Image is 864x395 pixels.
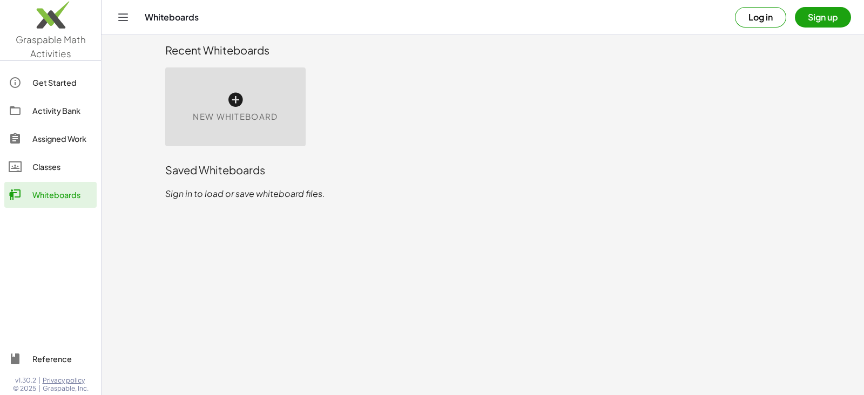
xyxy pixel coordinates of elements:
[4,182,97,208] a: Whiteboards
[4,154,97,180] a: Classes
[32,76,92,89] div: Get Started
[4,98,97,124] a: Activity Bank
[4,70,97,96] a: Get Started
[165,187,800,200] p: Sign in to load or save whiteboard files.
[4,346,97,372] a: Reference
[193,111,278,123] span: New Whiteboard
[32,160,92,173] div: Classes
[32,132,92,145] div: Assigned Work
[32,188,92,201] div: Whiteboards
[165,162,800,178] div: Saved Whiteboards
[43,384,89,393] span: Graspable, Inc.
[795,7,851,28] button: Sign up
[16,33,86,59] span: Graspable Math Activities
[15,376,36,385] span: v1.30.2
[735,7,786,28] button: Log in
[32,352,92,365] div: Reference
[43,376,89,385] a: Privacy policy
[4,126,97,152] a: Assigned Work
[165,43,800,58] div: Recent Whiteboards
[38,384,40,393] span: |
[32,104,92,117] div: Activity Bank
[13,384,36,393] span: © 2025
[114,9,132,26] button: Toggle navigation
[38,376,40,385] span: |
